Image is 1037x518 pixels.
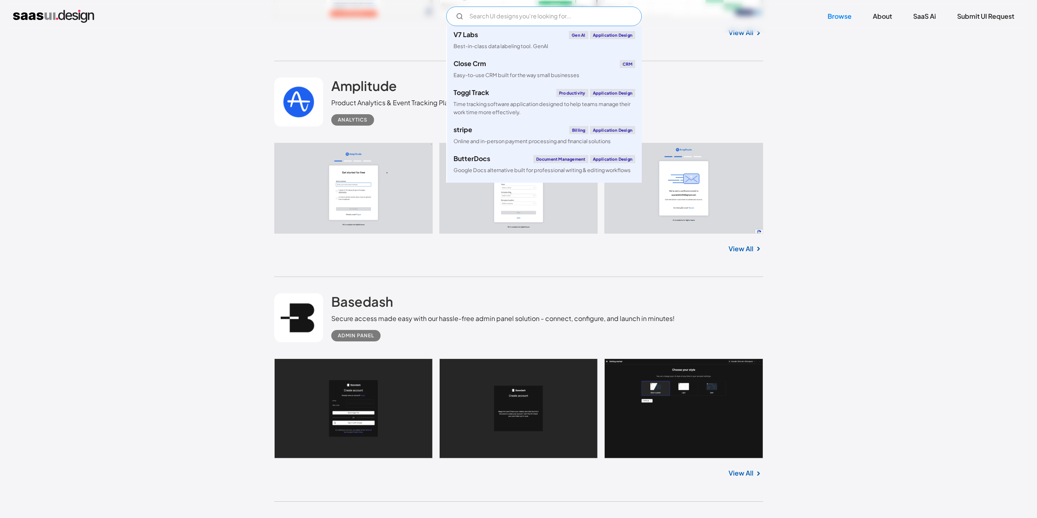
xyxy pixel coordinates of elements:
a: V7 LabsGen AIApplication DesignBest-in-class data labeling tool. GenAI [447,26,642,55]
div: Online and in-person payment processing and financial solutions [454,137,611,145]
div: Analytics [338,115,368,125]
div: Admin Panel [338,331,374,341]
h2: Basedash [331,293,393,310]
div: Easy-to-use CRM built for the way small businesses [454,71,579,79]
a: View All [729,28,753,38]
div: Toggl Track [454,89,489,96]
a: Close CrmCRMEasy-to-use CRM built for the way small businesses [447,55,642,84]
div: Application Design [590,126,636,134]
div: Best-in-class data labeling tool. GenAI [454,42,548,50]
a: Toggl TrackProductivityApplication DesignTime tracking software application designed to help team... [447,84,642,121]
input: Search UI designs you're looking for... [446,7,642,26]
div: V7 Labs [454,31,478,38]
div: Gen AI [569,31,588,39]
a: SaaS Ai [903,7,946,25]
div: Billing [569,126,588,134]
div: Time tracking software application designed to help teams manage their work time more effectively. [454,100,635,116]
a: ButterDocsDocument ManagementApplication DesignGoogle Docs alternative built for professional wri... [447,150,642,179]
a: home [13,10,94,23]
div: Product Analytics & Event Tracking Platform [331,98,465,108]
div: CRM [620,60,636,68]
a: Amplitude [331,77,397,98]
div: Google Docs alternative built for professional writing & editing workflows [454,166,631,174]
a: Basedash [331,293,393,314]
div: Secure access made easy with our hassle-free admin panel solution - connect, configure, and launc... [331,314,675,323]
div: Application Design [590,31,636,39]
div: ButterDocs [454,155,490,162]
a: View All [729,468,753,478]
div: Application Design [590,89,636,97]
a: klaviyoEmail MarketingApplication DesignCreate personalised customer experiences across email, SM... [447,179,642,216]
a: View All [729,244,753,254]
h2: Amplitude [331,77,397,94]
a: Browse [818,7,861,25]
div: Application Design [590,155,636,163]
form: Email Form [446,7,642,26]
div: stripe [454,126,472,133]
div: Document Management [533,155,588,163]
a: Submit UI Request [947,7,1024,25]
a: stripeBillingApplication DesignOnline and in-person payment processing and financial solutions [447,121,642,150]
div: Productivity [556,89,588,97]
a: About [863,7,902,25]
div: Close Crm [454,60,486,67]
